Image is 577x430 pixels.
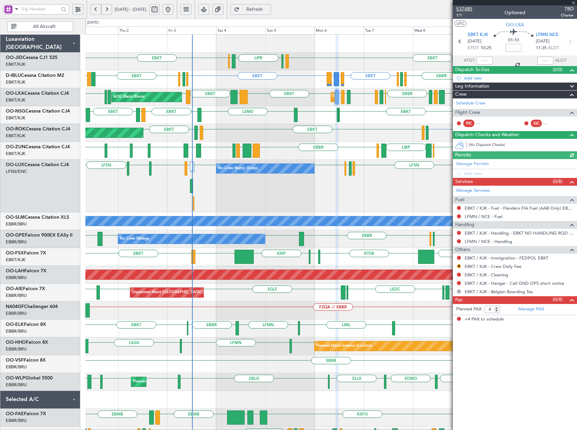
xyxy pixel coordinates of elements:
[6,418,27,424] a: EBBR/BRU
[6,233,73,238] a: OO-GPEFalcon 900EX EASy II
[6,411,24,416] span: OO-FAE
[6,275,27,281] a: EBBR/BRU
[465,316,504,323] span: +4 PAX to schedule
[314,27,364,35] div: Mon 6
[6,91,24,96] span: OO-LXA
[548,45,559,52] span: ELDT
[333,92,411,102] div: Planned Maint Kortrijk-[GEOGRAPHIC_DATA]
[6,251,24,255] span: OO-FSX
[6,221,27,227] a: EBBR/BRU
[6,376,25,380] span: OO-WLP
[6,109,25,114] span: OO-NSG
[6,215,25,220] span: OO-SLM
[455,66,489,74] span: Dispatch To-Dos
[6,73,21,78] span: D-IBLU
[6,286,23,291] span: OO-AIE
[413,27,462,35] div: Wed 8
[536,32,558,38] span: LFMN NCE
[456,187,490,194] a: Manage Services
[6,115,25,121] a: EBKT/KJK
[6,304,58,309] a: N604GFChallenger 604
[6,340,26,345] span: OO-HHO
[6,269,47,273] a: OO-LAHFalcon 7X
[455,131,519,139] span: Dispatch Checks and Weather
[518,306,544,313] a: Manage PAX
[455,246,470,254] span: Others
[531,120,542,127] div: SIC
[21,4,59,14] input: Trip Number
[6,340,48,345] a: OO-HHOFalcon 8X
[6,304,24,309] span: N604GF
[455,221,474,229] span: Handling
[6,358,24,363] span: OO-VSF
[6,346,27,352] a: EBBR/BRU
[6,364,27,370] a: EBBR/BRU
[167,27,216,35] div: Fri 3
[544,120,559,126] div: - -
[6,382,27,388] a: EBBR/BRU
[6,376,53,380] a: OO-WLPGlobal 5500
[6,251,46,255] a: OO-FSXFalcon 7X
[455,296,463,304] span: Pax
[113,92,145,102] div: AOG Maint Rimini
[456,100,486,107] a: Schedule Crew
[465,230,574,236] a: EBKT / KJK - Handling - EBKT NO HANDLING RQD FOR CJ
[468,142,577,149] div: (No Dispatch Checks)
[508,37,519,44] span: 01:10
[6,55,57,60] a: OO-JIDCessna CJ1 525
[69,27,118,35] div: Wed 1
[6,322,24,327] span: OO-ELK
[6,133,25,139] a: EBKT/KJK
[6,257,25,263] a: EBKT/KJK
[7,21,73,32] button: All Aircraft
[133,377,182,387] div: Planned Maint Milan (Linate)
[465,272,508,278] a: EBKT / KJK - Cleaning
[118,27,167,35] div: Thu 2
[6,109,70,114] a: OO-NSGCessna Citation CJ4
[216,27,266,35] div: Sat 4
[6,97,25,103] a: EBKT/KJK
[561,5,574,12] span: TBD
[455,83,489,90] span: Leg Information
[6,168,27,175] a: LFSN/ENC
[6,79,25,85] a: EBKT/KJK
[120,234,149,244] div: No Crew Malaga
[218,163,258,174] div: No Crew Nancy (Essey)
[465,264,521,269] a: EBKT / KJK - Crew Daily Fee
[463,120,474,127] div: PIC
[465,280,564,286] a: EBKT / KJK - Hangar - Call GND OPS short notice
[6,293,27,299] a: EBBR/BRU
[6,310,27,316] a: EBBR/BRU
[536,38,550,45] span: [DATE]
[465,205,574,211] a: EBKT / KJK - Fuel - Flanders FIA Fuel (AAB Only) EBKT / KJK
[457,264,461,268] button: R
[455,109,480,117] span: Flight Crew
[230,4,271,15] button: Refresh
[553,296,562,303] span: (0/4)
[6,61,25,67] a: EBKT/KJK
[465,255,548,261] a: EBKT / KJK - Immigration - FEDPOL EBKT
[87,20,99,26] div: [DATE]
[465,289,533,295] a: EBKT / KJK - Belgian Boarding Tax
[464,57,475,64] span: ATOT
[504,9,525,16] div: Optioned
[555,57,566,64] span: ALDT
[6,239,27,245] a: EBBR/BRU
[6,286,45,291] a: OO-AIEFalcon 7X
[266,27,315,35] div: Sun 5
[506,21,524,28] span: OO-LXA
[465,214,502,219] a: LFMN / NCE - Fuel
[536,45,547,52] span: 11:35
[6,91,69,96] a: OO-LXACessna Citation CJ4
[6,145,25,149] span: OO-ZUN
[464,75,574,81] div: Add new
[468,38,482,45] span: [DATE]
[480,45,491,52] span: 10:25
[6,145,70,149] a: OO-ZUNCessna Citation CJ4
[18,24,71,29] span: All Aircraft
[561,12,574,18] span: Charter
[6,127,70,131] a: OO-ROKCessna Citation CJ4
[553,66,562,73] span: (0/0)
[455,196,464,204] span: Fuel
[6,127,26,131] span: OO-ROK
